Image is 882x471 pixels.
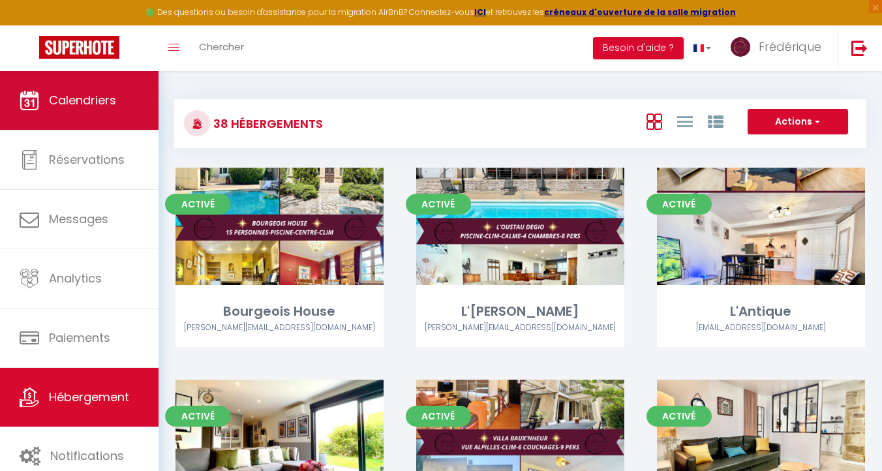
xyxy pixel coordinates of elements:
[50,448,124,464] span: Notifications
[165,194,230,215] span: Activé
[721,25,838,71] a: ... Frédérique
[731,37,750,57] img: ...
[827,412,872,461] iframe: Chat
[646,194,712,215] span: Activé
[175,301,384,322] div: Bourgeois House
[199,40,244,53] span: Chercher
[165,406,230,427] span: Activé
[210,109,323,138] h3: 38 Hébergements
[657,322,865,334] div: Airbnb
[189,25,254,71] a: Chercher
[39,36,119,59] img: Super Booking
[49,211,108,227] span: Messages
[748,109,848,135] button: Actions
[49,389,129,405] span: Hébergement
[406,406,471,427] span: Activé
[49,270,102,286] span: Analytics
[175,322,384,334] div: Airbnb
[657,301,865,322] div: L'Antique
[646,110,662,132] a: Vue en Box
[49,151,125,168] span: Réservations
[851,40,868,56] img: logout
[416,322,624,334] div: Airbnb
[416,301,624,322] div: L'[PERSON_NAME]
[759,38,821,55] span: Frédérique
[406,194,471,215] span: Activé
[646,406,712,427] span: Activé
[49,329,110,346] span: Paiements
[708,110,723,132] a: Vue par Groupe
[474,7,486,18] a: ICI
[49,92,116,108] span: Calendriers
[10,5,50,44] button: Ouvrir le widget de chat LiveChat
[544,7,736,18] a: créneaux d'ouverture de la salle migration
[593,37,684,59] button: Besoin d'aide ?
[677,110,693,132] a: Vue en Liste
